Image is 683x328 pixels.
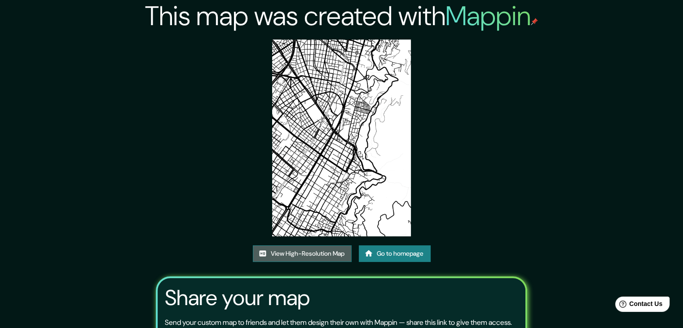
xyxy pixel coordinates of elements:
[165,285,310,310] h3: Share your map
[531,18,538,25] img: mappin-pin
[272,40,411,236] img: created-map
[253,245,352,262] a: View High-Resolution Map
[603,293,673,318] iframe: Help widget launcher
[165,317,512,328] p: Send your custom map to friends and let them design their own with Mappin — share this link to gi...
[359,245,431,262] a: Go to homepage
